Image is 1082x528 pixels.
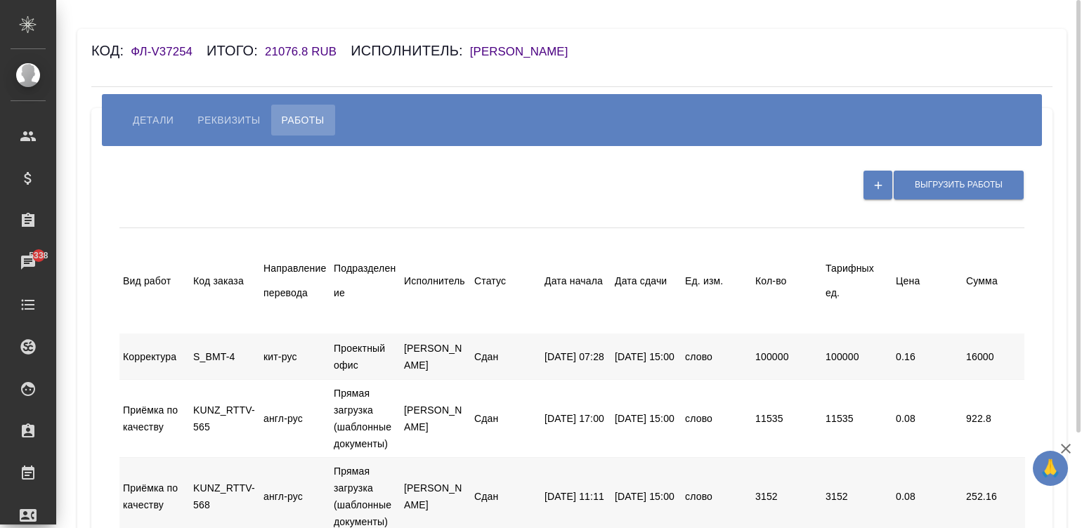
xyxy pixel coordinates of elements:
[1033,451,1068,486] button: 🙏
[404,269,467,293] div: Исполнитель
[351,43,470,58] h6: Исполнитель:
[334,256,397,305] div: Подразделение
[963,343,1033,370] div: 16000
[611,343,682,370] div: [DATE] 15:00
[615,269,678,293] div: Дата сдачи
[119,397,190,440] div: Приёмка по качеству
[471,405,541,432] div: Сдан
[755,269,819,293] div: Кол-во
[915,179,1003,191] span: Выгрузить работы
[263,256,327,305] div: Направление перевода
[682,483,752,510] div: слово
[260,405,330,432] div: англ-рус
[892,405,963,432] div: 0.08
[123,269,186,293] div: Вид работ
[826,256,889,305] div: Тарифных ед.
[471,483,541,510] div: Сдан
[471,343,541,370] div: Сдан
[190,397,260,440] div: KUNZ_RTTV-565
[119,475,190,518] div: Приёмка по качеству
[541,405,611,432] div: [DATE] 17:00
[470,46,582,58] a: [PERSON_NAME]
[892,483,963,510] div: 0.08
[752,405,822,432] div: 11535
[119,343,190,370] div: Корректура
[400,335,471,378] div: [PERSON_NAME]
[330,380,400,457] div: Прямая загрузка (шаблонные документы)
[330,335,400,378] div: Проектный офис
[892,343,963,370] div: 0.16
[541,483,611,510] div: [DATE] 11:11
[963,483,1033,510] div: 252.16
[207,43,265,58] h6: Итого:
[197,112,260,128] span: Реквизиты
[20,249,56,263] span: 5338
[966,269,1029,293] div: Сумма
[541,343,611,370] div: [DATE] 07:28
[470,45,582,58] h6: [PERSON_NAME]
[282,112,325,128] span: Работы
[822,405,892,432] div: 11535
[963,405,1033,432] div: 922.8
[190,343,260,370] div: S_BMT-4
[190,475,260,518] div: KUNZ_RTTV-568
[193,269,256,293] div: Код заказа
[400,397,471,440] div: [PERSON_NAME]
[611,405,682,432] div: [DATE] 15:00
[474,269,537,293] div: Статус
[4,245,53,280] a: 5338
[822,483,892,510] div: 3152
[1038,454,1062,483] span: 🙏
[133,112,174,128] span: Детали
[400,475,471,518] div: [PERSON_NAME]
[682,343,752,370] div: слово
[265,45,351,58] h6: 21076.8 RUB
[131,45,207,58] h6: ФЛ-V37254
[822,343,892,370] div: 100000
[752,483,822,510] div: 3152
[896,269,959,293] div: Цена
[685,269,748,293] div: Ед. изм.
[752,343,822,370] div: 100000
[682,405,752,432] div: слово
[260,343,330,370] div: кит-рус
[260,483,330,510] div: англ-рус
[91,43,131,58] h6: Код:
[894,171,1024,199] button: Выгрузить работы
[545,269,608,293] div: Дата начала
[611,483,682,510] div: [DATE] 15:00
